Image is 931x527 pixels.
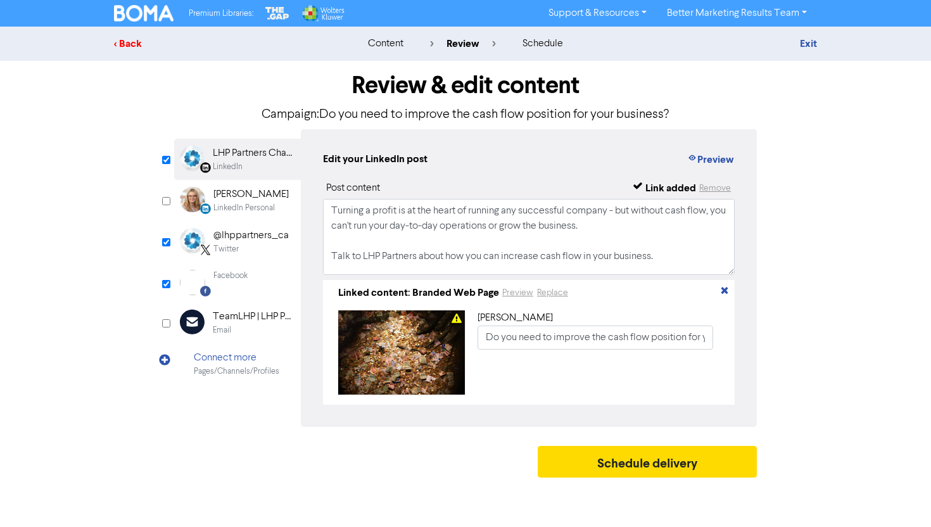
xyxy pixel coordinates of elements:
img: LinkedinPersonal [180,187,205,212]
button: Replace [536,286,569,300]
a: Preview [502,288,534,298]
div: schedule [522,36,563,51]
img: Wolters Kluwer [301,5,344,22]
div: Edit your LinkedIn post [323,151,427,168]
img: BOMA Logo [114,5,174,22]
div: review [430,36,496,51]
img: Linkedin [180,146,205,171]
div: Email [213,324,231,336]
img: Facebook [180,270,205,295]
div: Facebook [213,270,248,282]
div: LinkedinPersonal [PERSON_NAME]LinkedIn Personal [174,180,301,221]
div: Post content [326,181,380,196]
div: content [368,36,403,51]
a: Better Marketing Results Team [657,3,817,23]
div: LinkedIn [213,161,243,173]
a: Exit [800,37,817,50]
div: Connect more [194,350,279,365]
div: Linkedin LHP Partners Chartered AccountantsLinkedIn [174,139,301,180]
button: Preview [687,151,735,168]
div: Link added [645,181,696,196]
div: Linked content: Branded Web Page [338,285,499,300]
div: Pages/Channels/Profiles [194,365,279,378]
div: TeamLHP | LHP Partners Chartered Accountants [213,309,294,324]
div: @lhppartners_ca [213,228,289,243]
iframe: Chat Widget [768,390,931,527]
div: Facebook Facebook [174,263,301,302]
div: LinkedIn Personal [213,202,275,214]
button: Preview [502,286,534,300]
button: Remove [699,181,731,196]
img: The Gap [263,5,291,22]
button: Schedule delivery [538,446,757,478]
img: Twitter [180,228,205,253]
span: Premium Libraries: [189,10,253,18]
div: Connect morePages/Channels/Profiles [174,343,301,384]
h1: Review & edit content [174,71,757,100]
a: Support & Resources [538,3,657,23]
div: Twitter@lhppartners_caTwitter [174,221,301,262]
div: Twitter [213,243,239,255]
textarea: Turning a profit is at the heart of running any successful company - but without cash flow, you c... [323,199,735,275]
div: TeamLHP | LHP Partners Chartered AccountantsEmail [174,302,301,343]
div: [PERSON_NAME] [213,187,289,202]
div: [PERSON_NAME] [478,310,713,326]
div: LHP Partners Chartered Accountants [213,146,294,161]
div: < Back [114,36,336,51]
img: 1wXBKQsg2eO7Vqh45oDB5a-a-pile-of-money-sitting-on-top-of-a-pile-of-coins-zbuMQIfah0Q.jpg [338,310,465,395]
p: Campaign: Do you need to improve the cash flow position for your business? [174,105,757,124]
